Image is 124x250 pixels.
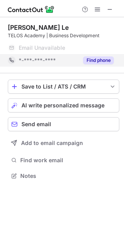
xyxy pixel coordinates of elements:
button: Send email [8,117,119,131]
span: Notes [20,172,116,179]
button: Reveal Button [83,56,114,64]
span: AI write personalized message [21,102,105,109]
img: ContactOut v5.3.10 [8,5,55,14]
span: Find work email [20,157,116,164]
button: Find work email [8,155,119,166]
span: Add to email campaign [21,140,83,146]
button: save-profile-one-click [8,80,119,94]
button: AI write personalized message [8,98,119,112]
div: [PERSON_NAME] Le [8,24,69,31]
span: Email Unavailable [19,44,65,51]
span: Send email [21,121,51,127]
div: Save to List / ATS / CRM [21,83,106,90]
button: Notes [8,170,119,181]
div: TELOS Academy | Business Development [8,32,119,39]
button: Add to email campaign [8,136,119,150]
